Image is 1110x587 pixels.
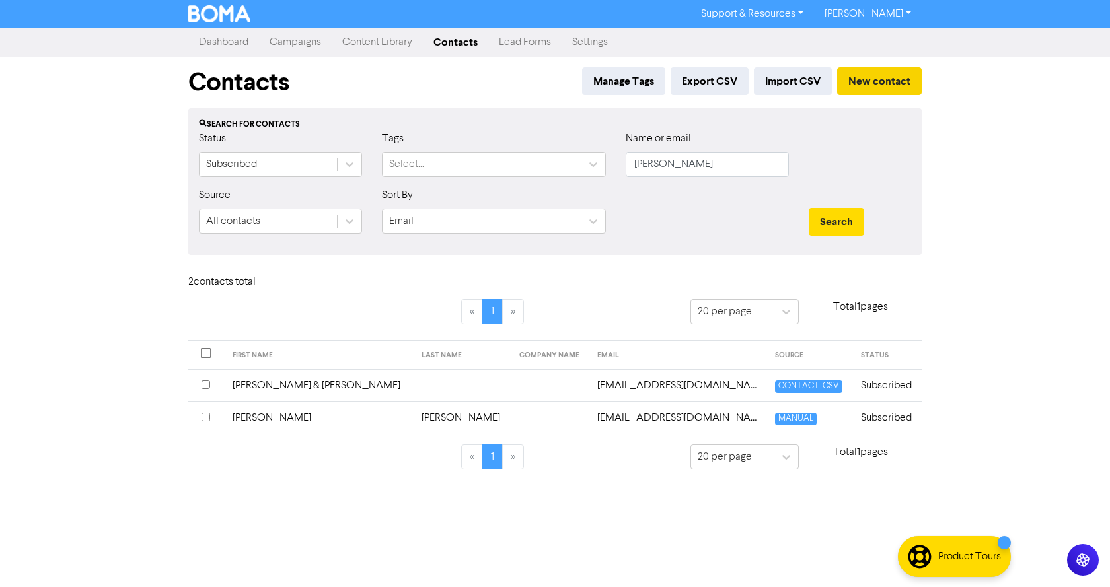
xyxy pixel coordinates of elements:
label: Source [199,188,231,203]
button: Search [809,208,864,236]
p: Total 1 pages [799,444,922,460]
button: Export CSV [671,67,749,95]
label: Name or email [626,131,691,147]
th: COMPANY NAME [511,341,590,370]
td: [PERSON_NAME] [225,401,414,434]
a: Page 1 is your current page [482,444,503,469]
td: Subscribed [853,401,922,434]
label: Status [199,131,226,147]
button: Import CSV [754,67,832,95]
span: MANUAL [775,413,817,425]
td: chrisaltonpowell@yahoo.com [589,369,766,401]
div: 20 per page [698,449,752,465]
button: New contact [837,67,922,95]
button: Manage Tags [582,67,665,95]
th: FIRST NAME [225,341,414,370]
a: Settings [562,29,618,55]
div: Subscribed [206,156,257,172]
a: [PERSON_NAME] [814,3,922,24]
a: Dashboard [188,29,259,55]
td: [PERSON_NAME] [414,401,511,434]
a: Campaigns [259,29,332,55]
a: Contacts [423,29,488,55]
th: STATUS [853,341,922,370]
h6: 2 contact s total [188,276,294,289]
div: Select... [389,156,424,172]
img: BOMA Logo [188,5,250,22]
div: 20 per page [698,304,752,320]
a: Lead Forms [488,29,562,55]
div: Email [389,213,414,229]
a: Content Library [332,29,423,55]
a: Support & Resources [690,3,814,24]
div: All contacts [206,213,260,229]
label: Tags [382,131,404,147]
label: Sort By [382,188,413,203]
th: EMAIL [589,341,766,370]
span: CONTACT-CSV [775,380,842,393]
a: Page 1 is your current page [482,299,503,324]
h1: Contacts [188,67,289,98]
th: LAST NAME [414,341,511,370]
td: tamarap@maq.co.nz [589,401,766,434]
td: [PERSON_NAME] & [PERSON_NAME] [225,369,414,401]
div: Search for contacts [199,119,911,131]
th: SOURCE [767,341,853,370]
iframe: Chat Widget [1044,524,1110,587]
p: Total 1 pages [799,299,922,315]
td: Subscribed [853,369,922,401]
